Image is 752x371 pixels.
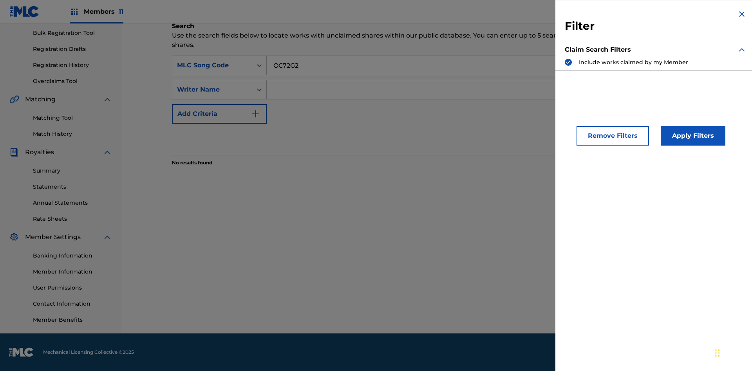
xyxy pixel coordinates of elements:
[737,9,747,19] img: close
[565,19,747,33] h3: Filter
[9,348,34,357] img: logo
[33,130,112,138] a: Match History
[33,61,112,69] a: Registration History
[33,252,112,260] a: Banking Information
[25,95,56,104] span: Matching
[661,126,725,146] button: Apply Filters
[33,268,112,276] a: Member Information
[33,167,112,175] a: Summary
[103,232,112,242] img: expand
[103,148,112,157] img: expand
[33,114,112,122] a: Matching Tool
[33,77,112,85] a: Overclaims Tool
[70,7,79,16] img: Top Rightsholders
[172,22,701,31] h6: Search
[33,45,112,53] a: Registration Drafts
[577,126,649,146] button: Remove Filters
[84,7,123,16] span: Members
[172,104,267,124] button: Add Criteria
[25,148,54,157] span: Royalties
[9,148,19,157] img: Royalties
[25,232,81,242] span: Member Settings
[119,8,123,15] span: 11
[172,31,701,50] p: Use the search fields below to locate works with unclaimed shares within our public database. You...
[172,159,212,166] p: No results found
[177,61,248,70] div: MLC Song Code
[33,215,112,223] a: Rate Sheets
[737,45,747,54] img: expand
[251,109,260,119] img: 9d2ae6d4665cec9f34b9.svg
[33,29,112,37] a: Bulk Registration Tool
[9,232,19,242] img: Member Settings
[565,46,631,53] strong: Claim Search Filters
[579,59,688,66] span: Include works claimed by my Member
[9,6,40,17] img: MLC Logo
[172,56,701,155] form: Search Form
[713,333,752,371] iframe: Chat Widget
[9,95,19,104] img: Matching
[33,300,112,308] a: Contact Information
[103,95,112,104] img: expand
[33,316,112,324] a: Member Benefits
[33,183,112,191] a: Statements
[566,59,571,65] img: checkbox
[177,85,248,94] div: Writer Name
[33,284,112,292] a: User Permissions
[43,349,134,356] span: Mechanical Licensing Collective © 2025
[715,341,720,365] div: Drag
[33,199,112,207] a: Annual Statements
